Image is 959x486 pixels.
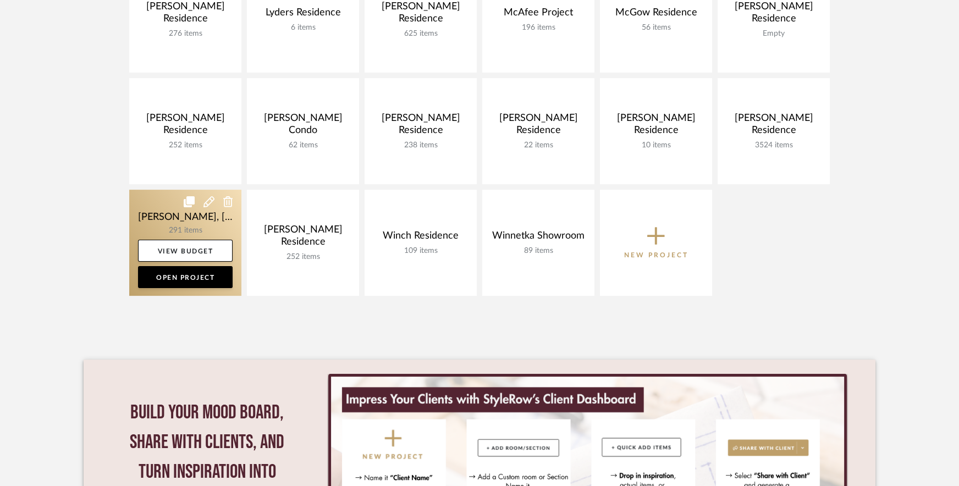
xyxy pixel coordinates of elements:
div: 276 items [138,29,233,38]
div: McGow Residence [609,7,703,23]
div: [PERSON_NAME] Condo [256,112,350,141]
div: 196 items [491,23,586,32]
div: McAfee Project [491,7,586,23]
a: View Budget [138,240,233,262]
div: [PERSON_NAME] Residence [256,224,350,252]
div: [PERSON_NAME] Residence [138,1,233,29]
div: 625 items [373,29,468,38]
div: 109 items [373,246,468,256]
div: Winnetka Showroom [491,230,586,246]
div: [PERSON_NAME] Residence [138,112,233,141]
div: 252 items [138,141,233,150]
div: 3524 items [726,141,821,150]
a: Open Project [138,266,233,288]
div: [PERSON_NAME] Residence [373,1,468,29]
button: New Project [600,190,712,296]
div: Empty [726,29,821,38]
div: Lyders Residence [256,7,350,23]
p: New Project [624,250,688,261]
div: [PERSON_NAME] Residence [726,1,821,29]
div: 238 items [373,141,468,150]
div: [PERSON_NAME] Residence [726,112,821,141]
div: 22 items [491,141,586,150]
div: 62 items [256,141,350,150]
div: [PERSON_NAME] Residence [491,112,586,141]
div: [PERSON_NAME] Residence [373,112,468,141]
div: [PERSON_NAME] Residence [609,112,703,141]
div: 6 items [256,23,350,32]
div: Winch Residence [373,230,468,246]
div: 89 items [491,246,586,256]
div: 10 items [609,141,703,150]
div: 252 items [256,252,350,262]
div: 56 items [609,23,703,32]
